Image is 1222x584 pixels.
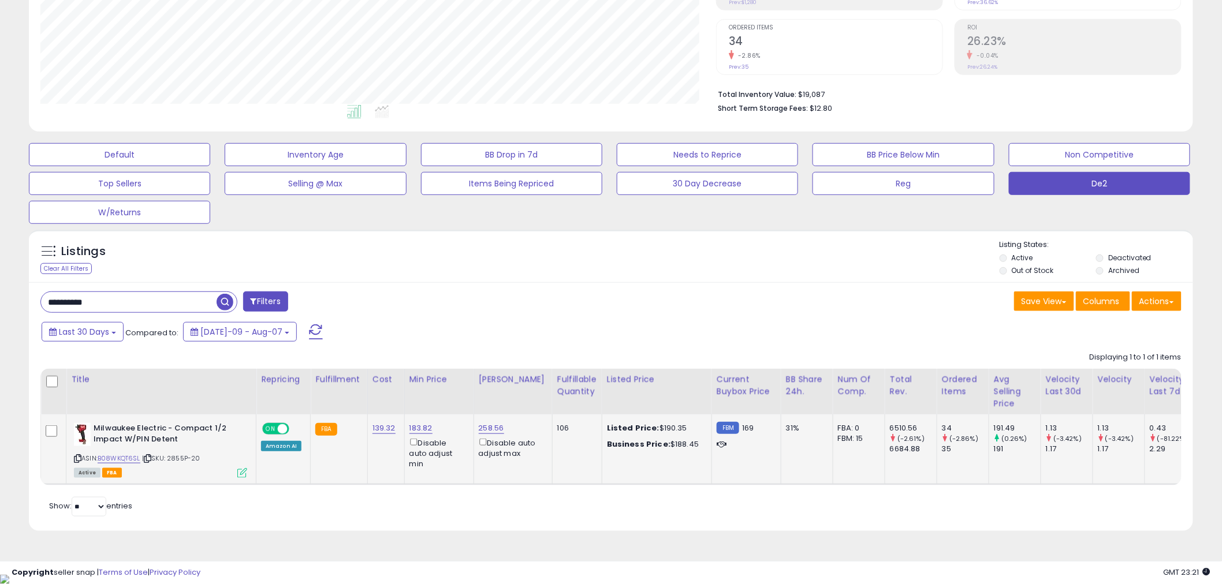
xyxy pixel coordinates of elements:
[942,373,984,398] div: Ordered Items
[29,143,210,166] button: Default
[1150,373,1192,398] div: Velocity Last 7d
[1083,295,1120,307] span: Columns
[890,423,937,433] div: 6510.56
[1150,423,1197,433] div: 0.43
[786,373,828,398] div: BB Share 24h.
[607,423,703,433] div: $190.35
[479,422,504,434] a: 258.56
[29,172,210,195] button: Top Sellers
[617,172,798,195] button: 30 Day Decrease
[742,422,754,433] span: 169
[813,143,994,166] button: BB Price Below Min
[994,423,1041,433] div: 191.49
[1012,253,1033,263] label: Active
[74,468,100,478] span: All listings currently available for purchase on Amazon
[942,444,989,454] div: 35
[409,422,433,434] a: 183.82
[607,422,660,433] b: Listed Price:
[1098,373,1140,385] div: Velocity
[607,373,707,385] div: Listed Price
[479,373,547,385] div: [PERSON_NAME]
[718,89,796,99] b: Total Inventory Value:
[838,373,880,398] div: Num of Comp.
[409,373,469,385] div: Min Price
[1108,253,1152,263] label: Deactivated
[1014,291,1074,311] button: Save View
[225,143,406,166] button: Inventory Age
[12,567,200,578] div: seller snap | |
[1046,423,1093,433] div: 1.13
[734,51,761,60] small: -2.86%
[967,63,997,70] small: Prev: 26.24%
[1132,291,1182,311] button: Actions
[607,439,670,450] b: Business Price:
[59,326,109,338] span: Last 30 Days
[729,35,942,50] h2: 34
[94,423,234,447] b: Milwaukee Electric - Compact 1/2 Impact W/PIN Detent
[42,322,124,342] button: Last 30 Days
[1108,265,1139,275] label: Archived
[29,201,210,224] button: W/Returns
[1090,352,1182,363] div: Displaying 1 to 1 of 1 items
[1000,239,1193,250] p: Listing States:
[717,373,776,398] div: Current Buybox Price
[315,373,362,385] div: Fulfillment
[1009,143,1190,166] button: Non Competitive
[949,434,978,443] small: (-2.86%)
[49,500,132,511] span: Show: entries
[1076,291,1130,311] button: Columns
[607,439,703,450] div: $188.45
[142,454,200,463] span: | SKU: 2855P-20
[1053,434,1082,443] small: (-3.42%)
[557,423,593,433] div: 106
[1012,265,1054,275] label: Out of Stock
[973,51,999,60] small: -0.04%
[717,422,739,434] small: FBM
[150,567,200,578] a: Privacy Policy
[942,423,989,433] div: 34
[263,424,278,434] span: ON
[479,436,543,459] div: Disable auto adjust max
[61,244,106,260] h5: Listings
[1098,423,1145,433] div: 1.13
[225,172,406,195] button: Selling @ Max
[372,422,396,434] a: 139.32
[421,143,602,166] button: BB Drop in 7d
[102,468,122,478] span: FBA
[729,63,748,70] small: Prev: 35
[288,424,306,434] span: OFF
[810,103,832,114] span: $12.80
[1001,434,1027,443] small: (0.26%)
[409,436,465,469] div: Disable auto adjust min
[71,373,251,385] div: Title
[729,25,942,31] span: Ordered Items
[74,423,91,446] img: 31L6rcFPPdL._SL40_.jpg
[12,567,54,578] strong: Copyright
[1046,373,1088,398] div: Velocity Last 30d
[74,423,247,477] div: ASIN:
[1105,434,1134,443] small: (-3.42%)
[813,172,994,195] button: Reg
[243,291,288,312] button: Filters
[617,143,798,166] button: Needs to Reprice
[557,373,597,398] div: Fulfillable Quantity
[967,35,1181,50] h2: 26.23%
[200,326,282,338] span: [DATE]-09 - Aug-07
[99,567,148,578] a: Terms of Use
[994,373,1036,410] div: Avg Selling Price
[372,373,400,385] div: Cost
[183,322,297,342] button: [DATE]-09 - Aug-07
[897,434,925,443] small: (-2.61%)
[125,327,178,338] span: Compared to:
[421,172,602,195] button: Items Being Repriced
[890,444,937,454] div: 6684.88
[786,423,824,433] div: 31%
[838,423,876,433] div: FBA: 0
[1098,444,1145,454] div: 1.17
[838,433,876,444] div: FBM: 15
[1009,172,1190,195] button: De2
[315,423,337,436] small: FBA
[1150,444,1197,454] div: 2.29
[261,373,305,385] div: Repricing
[718,87,1173,100] li: $19,087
